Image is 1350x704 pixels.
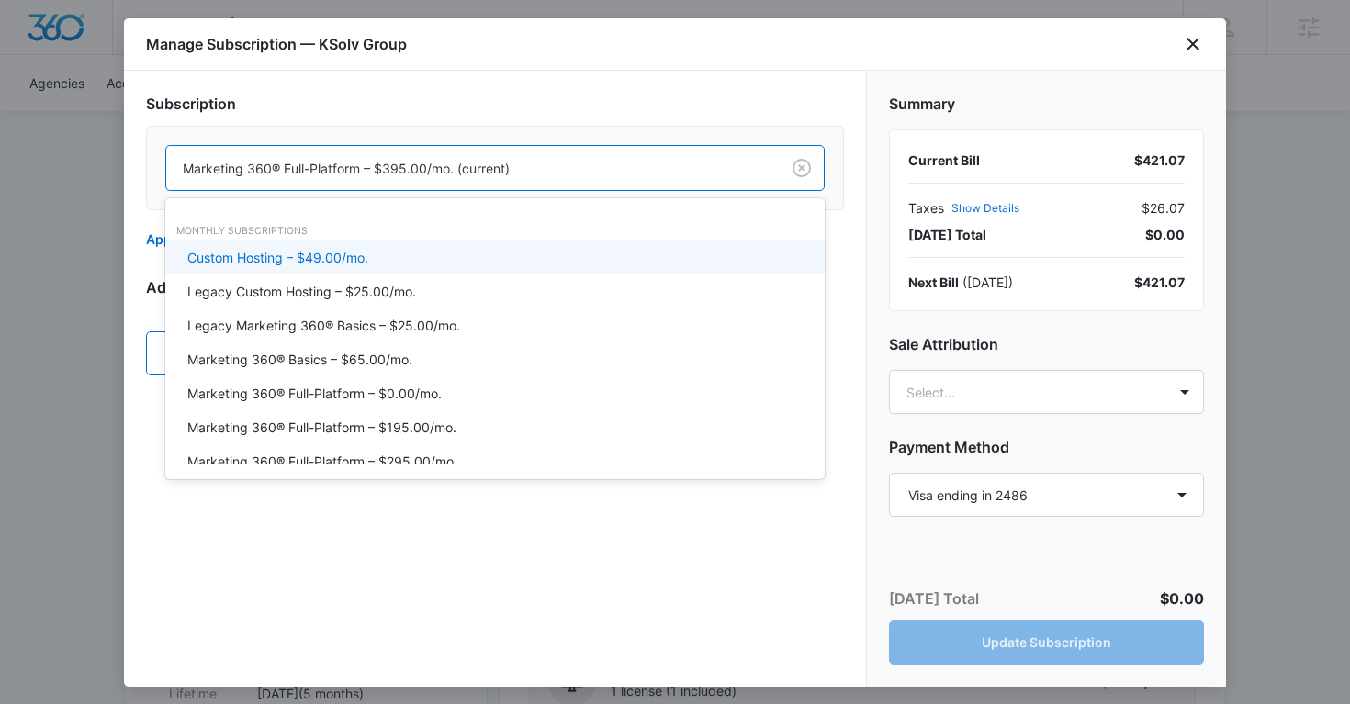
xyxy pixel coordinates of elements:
[187,350,412,369] p: Marketing 360® Basics – $65.00/mo.
[146,33,407,55] h1: Manage Subscription — KSolv Group
[187,452,457,471] p: Marketing 360® Full-Platform – $295.00/mo.
[146,331,241,375] button: Add Item
[889,333,1204,355] h2: Sale Attribution
[1134,273,1185,292] div: $421.07
[187,248,368,267] p: Custom Hosting – $49.00/mo.
[187,282,416,301] p: Legacy Custom Hosting – $25.00/mo.
[146,93,844,115] h2: Subscription
[146,276,844,298] h2: Add-Ons
[908,273,1013,292] div: ( [DATE] )
[1142,198,1185,218] span: $26.07
[187,418,456,437] p: Marketing 360® Full-Platform – $195.00/mo.
[187,384,442,403] p: Marketing 360® Full-Platform – $0.00/mo.
[187,316,460,335] p: Legacy Marketing 360® Basics – $25.00/mo.
[908,274,959,290] span: Next Bill
[908,152,980,168] span: Current Bill
[787,153,816,183] button: Clear
[1134,151,1185,170] div: $421.07
[908,198,944,218] span: Taxes
[889,436,1204,458] h2: Payment Method
[889,587,979,609] p: [DATE] Total
[146,218,260,262] button: Apply discount
[183,159,186,178] input: Subscription
[908,225,986,244] span: [DATE] Total
[951,203,1019,214] button: Show Details
[1145,225,1185,244] span: $0.00
[889,93,1204,115] h2: Summary
[1160,589,1204,608] span: $0.00
[1182,33,1204,55] button: close
[165,224,825,239] div: Monthly Subscriptions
